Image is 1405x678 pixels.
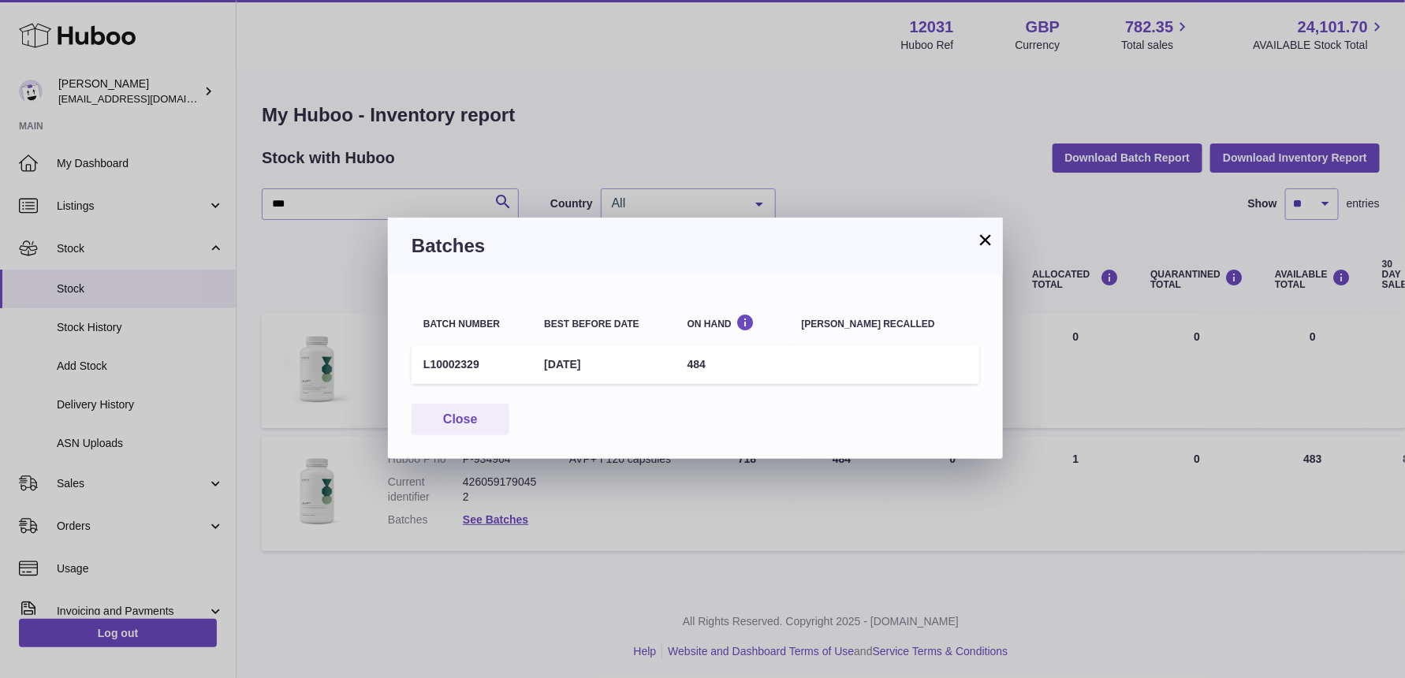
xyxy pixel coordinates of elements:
td: 484 [676,345,790,384]
div: [PERSON_NAME] recalled [802,319,967,330]
div: On Hand [688,314,778,329]
button: Close [412,404,509,436]
h3: Batches [412,233,979,259]
button: × [976,230,995,249]
td: [DATE] [532,345,675,384]
div: Batch number [423,319,520,330]
td: L10002329 [412,345,532,384]
div: Best before date [544,319,663,330]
